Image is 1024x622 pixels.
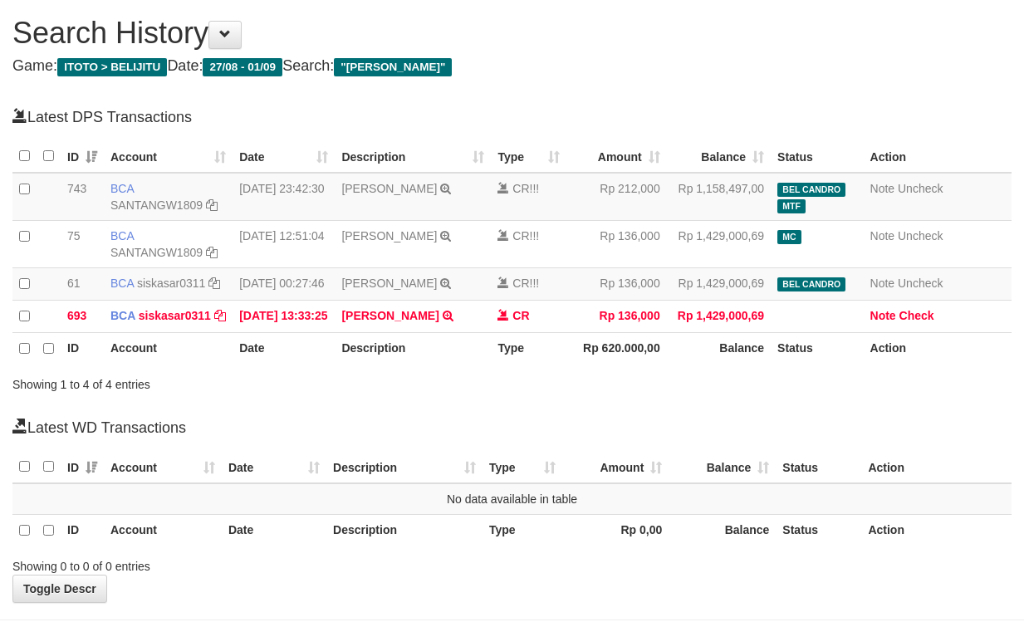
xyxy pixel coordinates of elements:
[566,173,667,221] td: Rp 212,000
[222,514,326,546] th: Date
[566,301,667,333] td: Rp 136,000
[104,140,233,173] th: Account: activate to sort column ascending
[491,140,566,173] th: Type: activate to sort column ascending
[104,333,233,365] th: Account
[864,140,1012,173] th: Action
[667,301,771,333] td: Rp 1,429,000,69
[61,268,104,301] td: 61
[341,182,437,195] a: [PERSON_NAME]
[491,221,566,268] td: !!!
[777,230,801,244] span: Manually Checked by: arecemara
[899,309,934,322] a: Check
[110,198,203,212] a: SANTANGW1809
[777,183,845,197] span: BEL CANDRO
[233,221,335,268] td: [DATE] 12:51:04
[566,221,667,268] td: Rp 136,000
[566,333,667,365] th: Rp 620.000,00
[61,301,104,333] td: 693
[341,277,437,290] a: [PERSON_NAME]
[203,58,282,76] span: 27/08 - 01/09
[667,221,771,268] td: Rp 1,429,000,69
[483,451,562,483] th: Type: activate to sort column ascending
[870,182,895,195] a: Note
[669,514,776,546] th: Balance
[562,451,669,483] th: Amount: activate to sort column ascending
[326,514,483,546] th: Description
[222,451,326,483] th: Date: activate to sort column ascending
[110,277,134,290] span: BCA
[491,173,566,221] td: !!!
[12,107,1012,126] h4: Latest DPS Transactions
[483,514,562,546] th: Type
[233,333,335,365] th: Date
[335,140,491,173] th: Description: activate to sort column ascending
[870,277,895,290] a: Note
[61,514,104,546] th: ID
[214,309,226,322] a: Copy siskasar0311 to clipboard
[61,333,104,365] th: ID
[566,268,667,301] td: Rp 136,000
[771,333,863,365] th: Status
[326,451,483,483] th: Description: activate to sort column ascending
[667,140,771,173] th: Balance: activate to sort column ascending
[206,246,218,259] a: Copy SANTANGW1809 to clipboard
[335,333,491,365] th: Description
[61,451,104,483] th: ID: activate to sort column ascending
[776,514,861,546] th: Status
[898,277,943,290] a: Uncheck
[12,58,1012,75] h4: Game: Date: Search:
[512,229,529,242] span: CR
[233,301,335,333] td: [DATE] 13:33:25
[61,173,104,221] td: 743
[12,575,107,603] a: Toggle Descr
[12,551,414,575] div: Showing 0 to 0 of 0 entries
[512,182,529,195] span: CR
[341,229,437,242] a: [PERSON_NAME]
[562,514,669,546] th: Rp 0,00
[870,309,896,322] a: Note
[771,140,863,173] th: Status
[233,268,335,301] td: [DATE] 00:27:46
[898,182,943,195] a: Uncheck
[110,182,134,195] span: BCA
[12,370,414,393] div: Showing 1 to 4 of 4 entries
[233,173,335,221] td: [DATE] 23:42:30
[777,277,845,291] span: BEL CANDRO
[861,451,1012,483] th: Action
[512,277,529,290] span: CR
[341,309,439,322] a: [PERSON_NAME]
[61,221,104,268] td: 75
[104,514,222,546] th: Account
[12,418,1012,437] h4: Latest WD Transactions
[334,58,452,76] span: "[PERSON_NAME]"
[861,514,1012,546] th: Action
[864,333,1012,365] th: Action
[110,229,134,242] span: BCA
[110,309,135,322] span: BCA
[491,268,566,301] td: !!!
[777,199,806,213] span: Multi Trans Found Checked by: aretime
[667,268,771,301] td: Rp 1,429,000,69
[898,229,943,242] a: Uncheck
[137,277,206,290] a: siskasar0311
[104,451,222,483] th: Account: activate to sort column ascending
[139,309,211,322] a: siskasar0311
[667,173,771,221] td: Rp 1,158,497,00
[61,140,104,173] th: ID: activate to sort column ascending
[512,309,529,322] span: CR
[667,333,771,365] th: Balance
[870,229,895,242] a: Note
[110,246,203,259] a: SANTANGW1809
[669,451,776,483] th: Balance: activate to sort column ascending
[233,140,335,173] th: Date: activate to sort column ascending
[776,451,861,483] th: Status
[566,140,667,173] th: Amount: activate to sort column ascending
[208,277,220,290] a: Copy siskasar0311 to clipboard
[57,58,167,76] span: ITOTO > BELIJITU
[12,483,1012,515] td: No data available in table
[206,198,218,212] a: Copy SANTANGW1809 to clipboard
[491,333,566,365] th: Type
[12,17,1012,50] h1: Search History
